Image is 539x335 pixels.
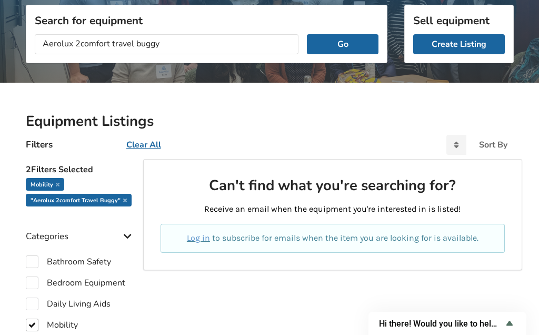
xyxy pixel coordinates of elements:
[26,210,135,247] div: Categories
[161,203,504,215] p: Receive an email when the equipment you're interested in is listed!
[35,34,299,54] input: I am looking for...
[26,112,514,131] h2: Equipment Listings
[26,277,125,289] label: Bedroom Equipment
[379,317,516,330] button: Show survey - Hi there! Would you like to help us improve AssistList?
[26,255,111,268] label: Bathroom Safety
[479,141,507,149] div: Sort By
[26,159,135,178] h5: 2 Filters Selected
[26,139,53,151] h4: Filters
[173,232,492,244] p: to subscribe for emails when the item you are looking for is available.
[26,194,132,206] div: "Aerolux 2comfort travel buggy"
[126,139,161,151] u: Clear All
[413,34,505,54] a: Create Listing
[307,34,378,54] button: Go
[26,178,64,191] div: Mobility
[413,14,505,27] h3: Sell equipment
[379,319,503,329] span: Hi there! Would you like to help us improve AssistList?
[161,176,504,195] h2: Can't find what you're searching for?
[35,14,378,27] h3: Search for equipment
[26,319,78,331] label: Mobility
[26,298,111,310] label: Daily Living Aids
[187,233,210,243] a: Log in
